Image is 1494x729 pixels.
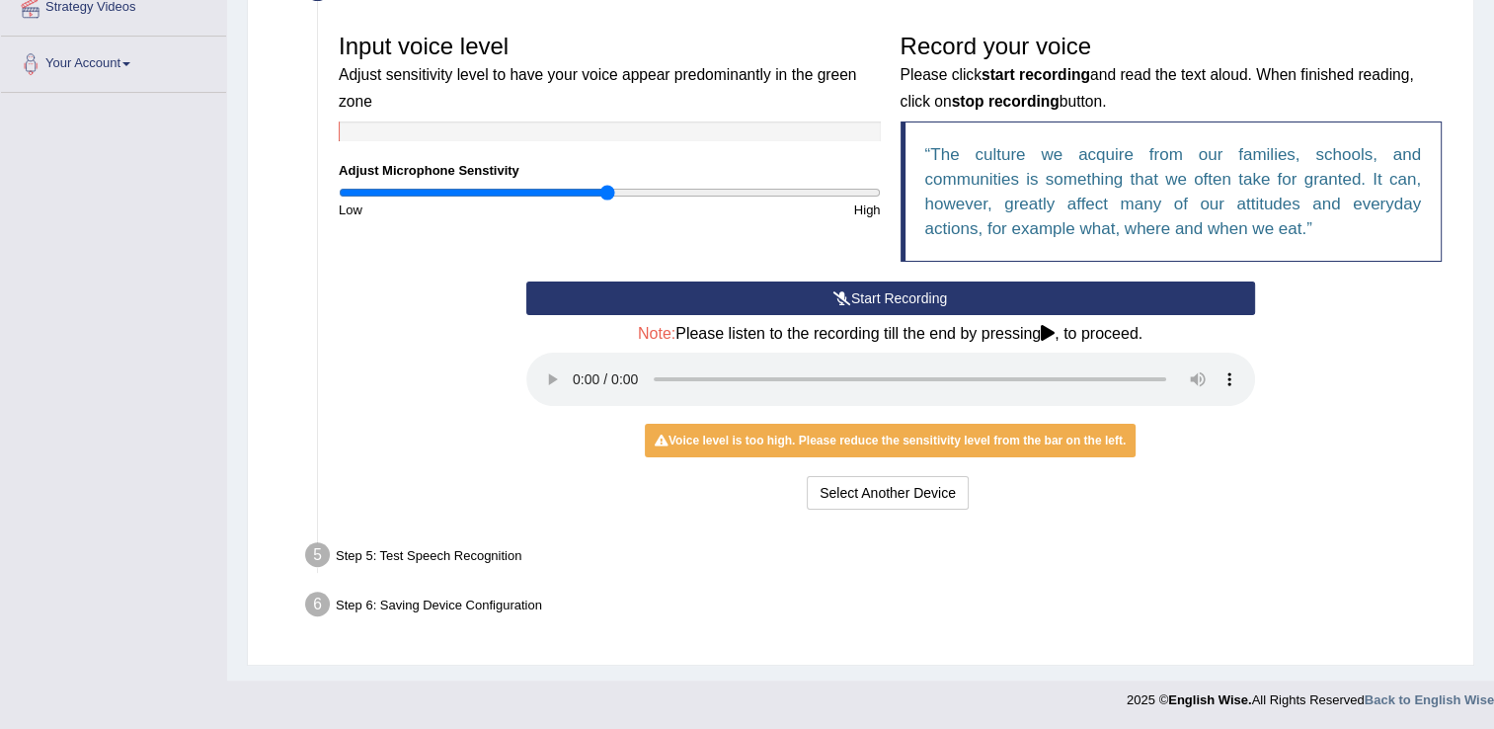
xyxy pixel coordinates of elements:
span: Note: [638,325,675,342]
a: Back to English Wise [1365,692,1494,707]
div: Voice level is too high. Please reduce the sensitivity level from the bar on the left. [645,424,1136,457]
small: Adjust sensitivity level to have your voice appear predominantly in the green zone [339,66,856,109]
button: Start Recording [526,282,1255,315]
label: Adjust Microphone Senstivity [339,161,519,180]
div: Step 5: Test Speech Recognition [296,536,1464,580]
strong: English Wise. [1168,692,1251,707]
small: Please click and read the text aloud. When finished reading, click on button. [901,66,1414,109]
b: start recording [982,66,1090,83]
div: 2025 © All Rights Reserved [1127,681,1494,709]
div: Step 6: Saving Device Configuration [296,586,1464,629]
a: Your Account [1,37,226,86]
h3: Input voice level [339,34,881,112]
q: The culture we acquire from our families, schools, and communities is something that we often tak... [925,145,1422,238]
h3: Record your voice [901,34,1443,112]
div: Low [329,201,609,219]
h4: Please listen to the recording till the end by pressing , to proceed. [526,325,1255,343]
b: stop recording [952,93,1060,110]
button: Select Another Device [807,476,969,510]
div: High [609,201,890,219]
